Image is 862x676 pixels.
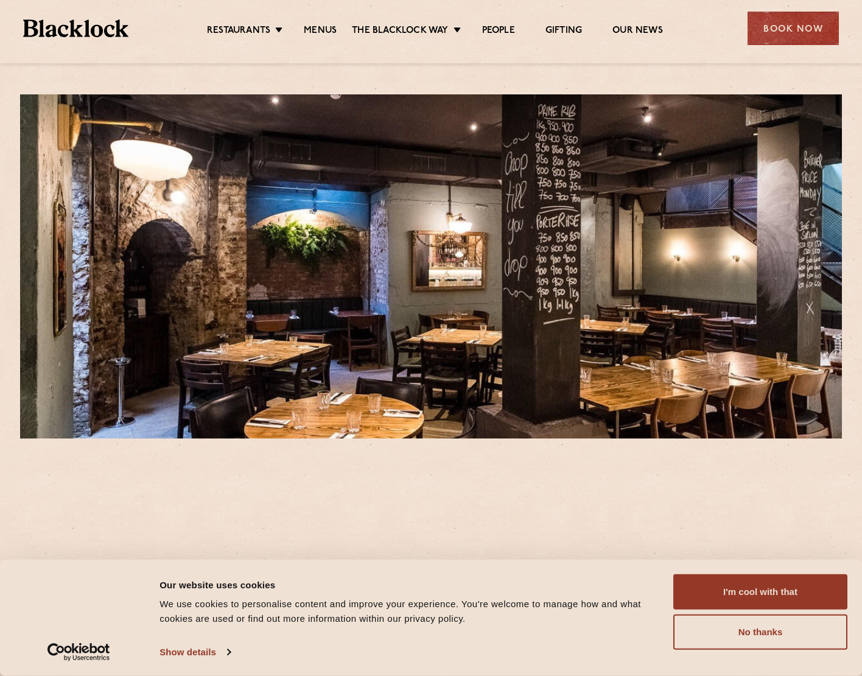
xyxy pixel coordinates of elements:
[673,574,847,610] button: I'm cool with that
[545,25,582,38] a: Gifting
[23,19,128,37] img: BL_Textured_Logo-footer-cropped.svg
[159,643,230,661] a: Show details
[482,25,515,38] a: People
[159,577,659,592] div: Our website uses cookies
[159,597,659,626] div: We use cookies to personalise content and improve your experience. You're welcome to manage how a...
[207,25,270,38] a: Restaurants
[673,614,847,650] button: No thanks
[748,12,839,45] div: Book Now
[26,643,132,661] a: Usercentrics Cookiebot - opens in a new window
[352,25,448,38] a: The Blacklock Way
[612,25,663,38] a: Our News
[304,25,337,38] a: Menus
